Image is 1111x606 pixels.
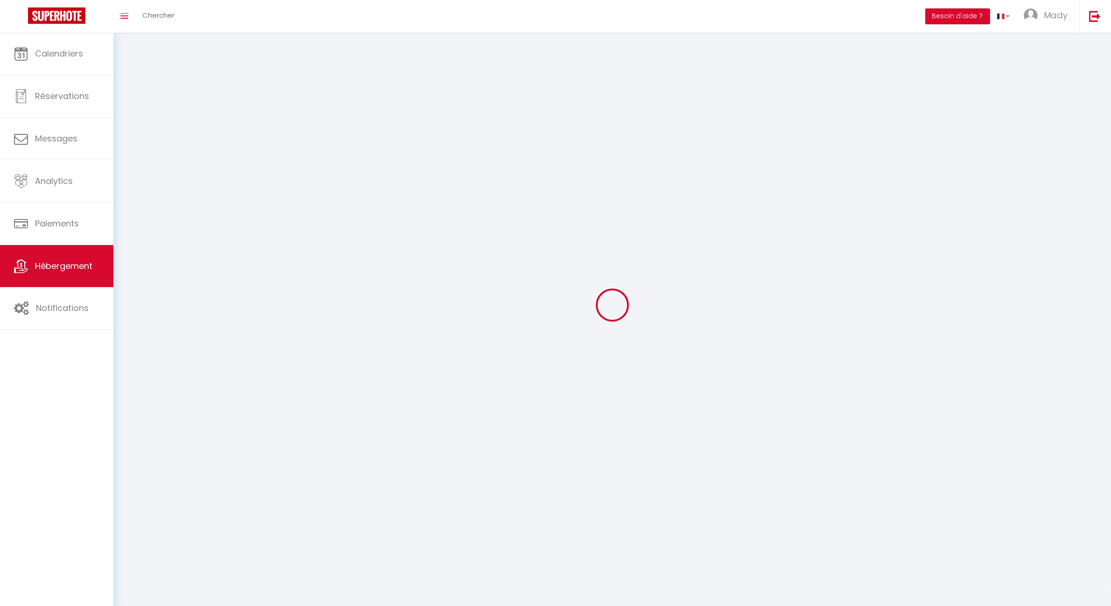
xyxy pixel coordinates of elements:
[28,7,85,24] img: Super Booking
[142,10,175,20] span: Chercher
[35,48,83,59] span: Calendriers
[35,260,92,272] span: Hébergement
[36,302,89,314] span: Notifications
[35,133,77,144] span: Messages
[35,175,73,187] span: Analytics
[1044,9,1068,21] span: Mady
[35,218,79,229] span: Paiements
[1089,10,1101,22] img: logout
[925,8,990,24] button: Besoin d'aide ?
[1024,8,1038,22] img: ...
[35,90,89,102] span: Réservations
